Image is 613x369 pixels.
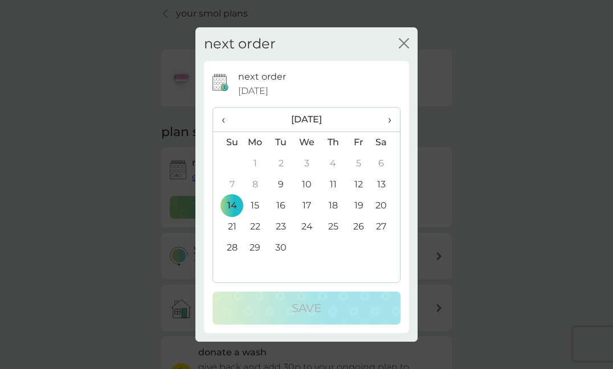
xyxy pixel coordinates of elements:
[346,153,371,174] td: 5
[238,84,268,99] span: [DATE]
[346,195,371,216] td: 19
[242,216,268,237] td: 22
[294,216,320,237] td: 24
[204,36,276,52] h2: next order
[320,195,346,216] td: 18
[294,153,320,174] td: 3
[268,153,294,174] td: 2
[371,132,400,153] th: Sa
[222,108,234,132] span: ‹
[320,174,346,195] td: 11
[320,132,346,153] th: Th
[294,195,320,216] td: 17
[371,195,400,216] td: 20
[268,237,294,259] td: 30
[242,132,268,153] th: Mo
[320,216,346,237] td: 25
[346,216,371,237] td: 26
[380,108,391,132] span: ›
[213,237,242,259] td: 28
[371,216,400,237] td: 27
[212,292,401,325] button: Save
[294,132,320,153] th: We
[268,195,294,216] td: 16
[242,237,268,259] td: 29
[268,216,294,237] td: 23
[320,153,346,174] td: 4
[346,174,371,195] td: 12
[294,174,320,195] td: 10
[213,132,242,153] th: Su
[268,174,294,195] td: 9
[242,174,268,195] td: 8
[242,195,268,216] td: 15
[346,132,371,153] th: Fr
[292,299,321,317] p: Save
[242,153,268,174] td: 1
[213,174,242,195] td: 7
[213,216,242,237] td: 21
[371,174,400,195] td: 13
[238,69,286,84] p: next order
[268,132,294,153] th: Tu
[399,38,409,50] button: close
[242,108,371,132] th: [DATE]
[213,195,242,216] td: 14
[371,153,400,174] td: 6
